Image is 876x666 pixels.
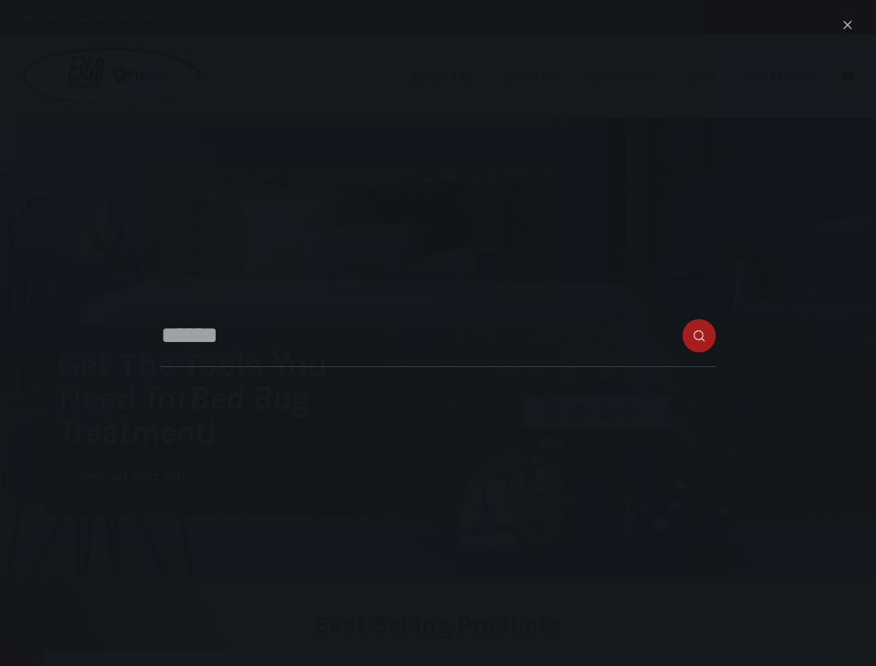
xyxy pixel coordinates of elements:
[44,613,832,637] h2: Best Selling Products
[58,463,225,493] a: View our Best Sellers!
[58,347,381,449] h1: Get The Tools You Need for
[578,35,679,118] a: Information
[21,46,203,108] img: Prevsol/Bed Bug Heat Doctor
[402,35,825,118] nav: Primary
[402,35,495,118] a: Industries
[11,6,53,47] button: Open LiveChat chat widget
[679,35,737,118] a: Shop
[737,35,825,118] a: Our Reviews
[75,471,208,484] span: View our Best Sellers!
[495,35,577,118] a: About Us
[58,378,309,452] i: Bed Bug Treatment!
[845,12,855,23] button: Search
